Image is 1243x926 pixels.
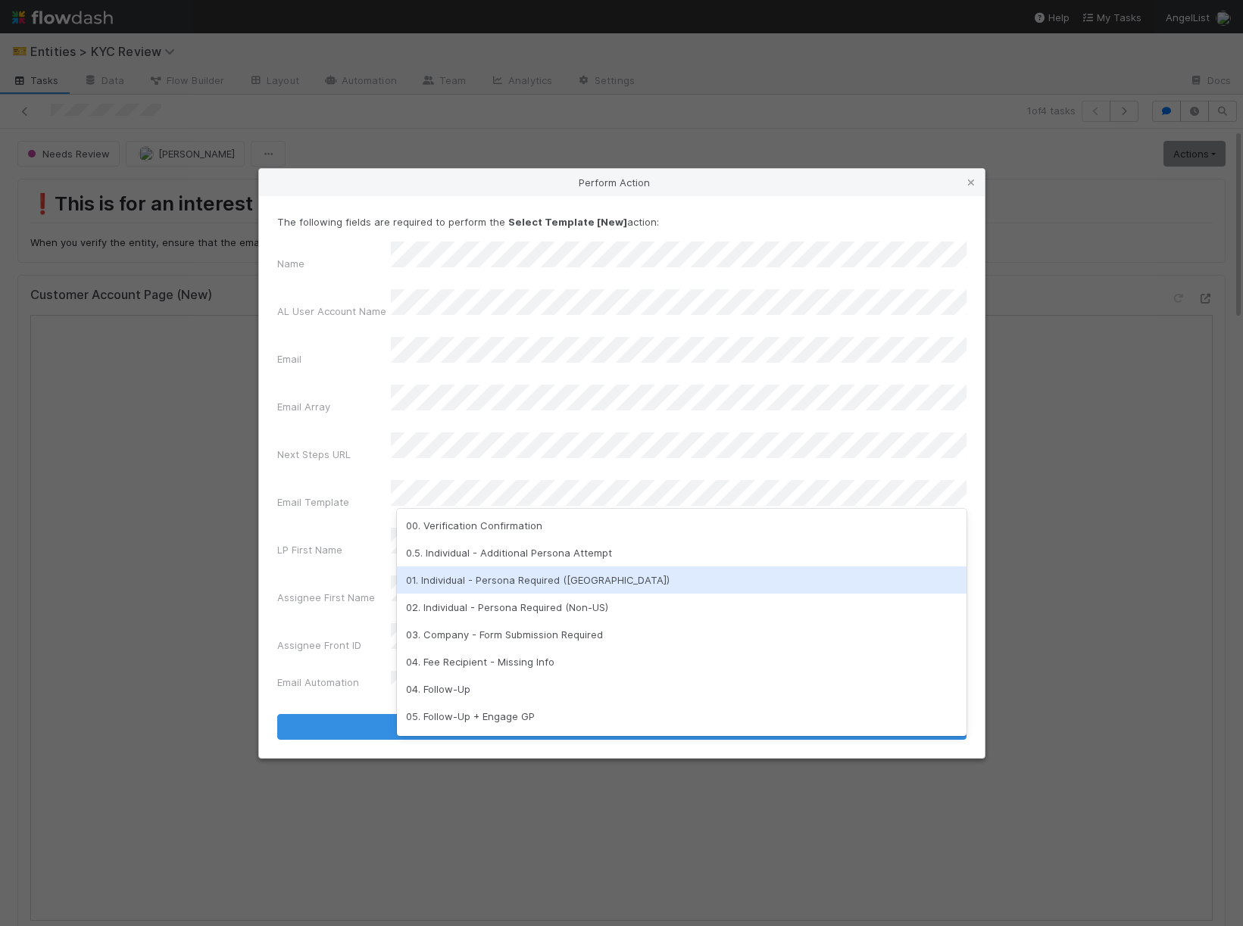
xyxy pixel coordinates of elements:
label: Name [277,256,305,271]
button: Select Template [New] [277,714,967,740]
label: Email [277,351,301,366]
div: 02. Individual - Persona Required (Non-US) [397,594,967,621]
label: Email Template [277,494,349,510]
label: Email Array [277,399,330,414]
div: 03. Company - Form Submission Required [397,621,967,648]
label: AL User Account Name [277,304,386,319]
label: Email Automation [277,675,359,690]
div: 01. Individual - Persona Required ([GEOGRAPHIC_DATA]) [397,566,967,594]
label: Assignee First Name [277,590,375,605]
strong: Select Template [New] [508,216,627,228]
div: Perform Action [259,169,985,196]
label: Assignee Front ID [277,638,361,653]
p: The following fields are required to perform the action: [277,214,967,229]
div: 05. Follow-Up + Engage GP [397,703,967,730]
label: LP First Name [277,542,342,557]
div: 00. Verification Confirmation [397,512,967,539]
div: 06. Follow-Up LP + Follow-Up GP [397,730,967,757]
div: 04. Fee Recipient - Missing Info [397,648,967,675]
div: 0.5. Individual - Additional Persona Attempt [397,539,967,566]
div: 04. Follow-Up [397,675,967,703]
label: Next Steps URL [277,447,351,462]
